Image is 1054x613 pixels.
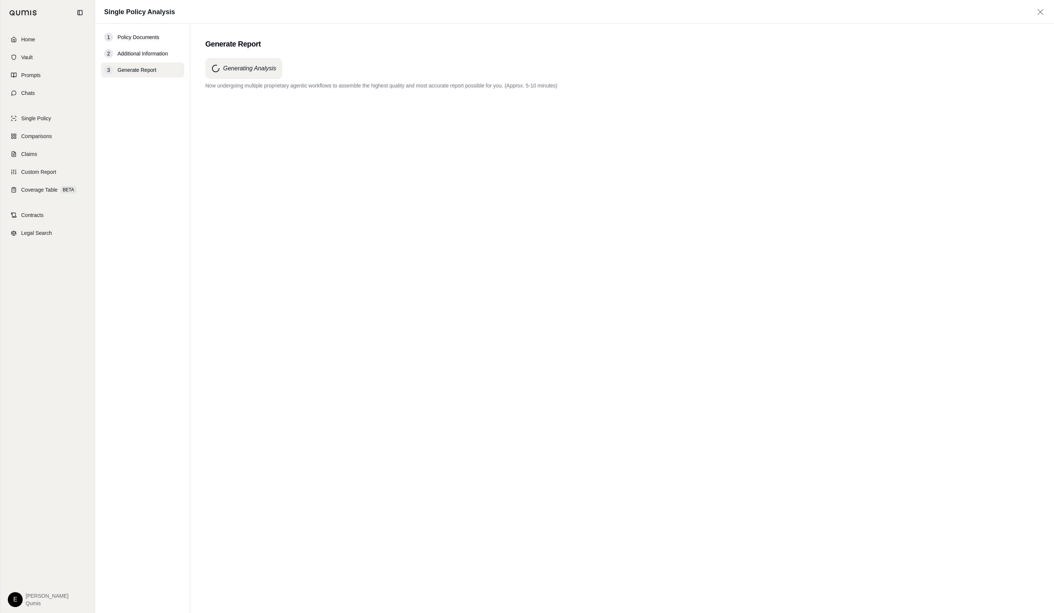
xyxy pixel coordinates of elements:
span: Contracts [21,211,44,219]
span: Vault [21,54,33,61]
span: Claims [21,150,37,158]
a: Custom Report [5,164,90,180]
span: Custom Report [21,168,56,176]
span: Policy Documents [118,33,159,41]
h2: Generate Report [205,39,1039,49]
span: Additional Information [118,50,168,57]
span: Home [21,36,35,43]
span: Comparisons [21,133,52,140]
button: Collapse sidebar [74,7,86,19]
div: 1 [104,33,113,42]
span: [PERSON_NAME] [26,592,68,600]
span: Qumis [26,600,68,607]
a: Chats [5,85,90,101]
span: Prompts [21,71,41,79]
span: BETA [61,186,76,194]
a: Vault [5,49,90,66]
p: Now undergoing multiple proprietary agentic workflows to assemble the highest quality and most ac... [205,82,1039,89]
span: Single Policy [21,115,51,122]
a: Home [5,31,90,48]
div: 2 [104,49,113,58]
a: Single Policy [5,110,90,127]
div: 3 [104,66,113,74]
div: E [8,592,23,607]
a: Coverage TableBETA [5,182,90,198]
span: Generate Report [118,66,156,74]
span: Chats [21,89,35,97]
img: Qumis Logo [9,10,37,16]
h4: Generating Analysis [223,64,276,73]
a: Comparisons [5,128,90,144]
span: Coverage Table [21,186,58,194]
a: Claims [5,146,90,162]
h1: Single Policy Analysis [104,7,175,17]
a: Contracts [5,207,90,223]
a: Legal Search [5,225,90,241]
a: Prompts [5,67,90,83]
span: Legal Search [21,229,52,237]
